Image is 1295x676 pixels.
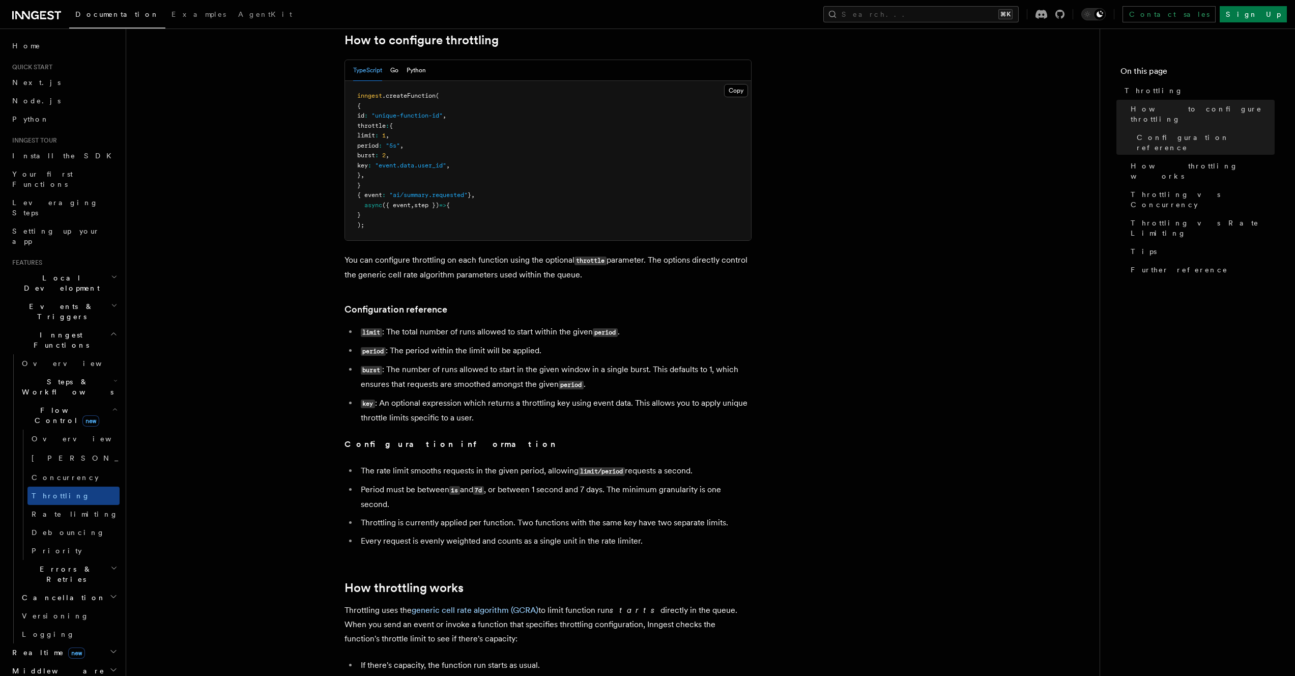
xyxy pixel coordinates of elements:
[593,328,618,337] code: period
[610,605,660,615] em: starts
[357,132,375,139] span: limit
[357,92,382,99] span: inngest
[412,605,538,615] a: generic cell rate algorithm (GCRA)
[357,152,375,159] span: burst
[32,547,82,555] span: Priority
[357,162,368,169] span: key
[390,60,398,81] button: Go
[389,191,468,199] span: "ai/summary.requested"
[473,486,484,495] code: 7d
[344,253,752,282] p: You can configure throttling on each function using the optional parameter. The options directly ...
[407,60,426,81] button: Python
[364,112,368,119] span: :
[382,92,436,99] span: .createFunction
[389,122,393,129] span: {
[468,191,471,199] span: }
[8,165,120,193] a: Your first Functions
[559,381,584,389] code: period
[344,581,464,595] a: How throttling works
[32,510,118,518] span: Rate limiting
[1120,65,1275,81] h4: On this page
[358,658,752,672] li: If there's capacity, the function run starts as usual.
[8,259,42,267] span: Features
[12,97,61,105] span: Node.js
[12,152,118,160] span: Install the SDK
[361,328,382,337] code: limit
[1131,246,1157,257] span: Tips
[8,193,120,222] a: Leveraging Steps
[32,528,105,537] span: Debouncing
[18,625,120,643] a: Logging
[358,362,752,392] li: : The number of runs allowed to start in the given window in a single burst. This defaults to 1, ...
[75,10,159,18] span: Documentation
[579,467,625,476] code: limit/period
[998,9,1013,19] kbd: ⌘K
[8,63,52,71] span: Quick start
[344,302,447,317] a: Configuration reference
[1120,81,1275,100] a: Throttling
[1133,128,1275,157] a: Configuration reference
[1127,214,1275,242] a: Throttling vs Rate Limiting
[1131,265,1228,275] span: Further reference
[358,344,752,358] li: : The period within the limit will be applied.
[8,326,120,354] button: Inngest Functions
[32,435,136,443] span: Overview
[1131,104,1275,124] span: How to configure throttling
[1131,189,1275,210] span: Throttling vs Concurrency
[344,439,556,449] strong: Configuration information
[471,191,475,199] span: ,
[18,373,120,401] button: Steps & Workflows
[382,132,386,139] span: 1
[68,647,85,659] span: new
[8,301,111,322] span: Events & Triggers
[357,102,361,109] span: {
[414,202,439,209] span: step })
[18,607,120,625] a: Versioning
[446,162,450,169] span: ,
[8,330,110,350] span: Inngest Functions
[361,400,375,408] code: key
[8,222,120,250] a: Setting up your app
[353,60,382,81] button: TypeScript
[232,3,298,27] a: AgentKit
[344,33,499,47] a: How to configure throttling
[382,191,386,199] span: :
[165,3,232,27] a: Examples
[357,191,382,199] span: { event
[12,199,98,217] span: Leveraging Steps
[375,162,446,169] span: "event.data.user_id"
[18,564,110,584] span: Errors & Retries
[1131,218,1275,238] span: Throttling vs Rate Limiting
[12,41,41,51] span: Home
[8,110,120,128] a: Python
[1220,6,1287,22] a: Sign Up
[357,221,364,229] span: );
[400,142,404,149] span: ,
[8,666,105,676] span: Middleware
[574,257,607,265] code: throttle
[27,505,120,523] a: Rate limiting
[18,354,120,373] a: Overview
[69,3,165,29] a: Documentation
[357,211,361,218] span: }
[238,10,292,18] span: AgentKit
[361,172,364,179] span: ,
[8,147,120,165] a: Install the SDK
[27,430,120,448] a: Overview
[382,152,386,159] span: 2
[357,172,361,179] span: }
[361,347,386,356] code: period
[32,454,181,462] span: [PERSON_NAME]
[357,182,361,189] span: }
[358,396,752,425] li: : An optional expression which returns a throttling key using event data. This allows you to appl...
[12,78,61,87] span: Next.js
[375,152,379,159] span: :
[8,354,120,643] div: Inngest Functions
[1125,86,1183,96] span: Throttling
[357,122,386,129] span: throttle
[411,202,414,209] span: ,
[5,5,16,16] img: favicon-june-2025-light.svg
[361,366,382,375] code: burst
[357,112,364,119] span: id
[27,448,120,468] a: [PERSON_NAME]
